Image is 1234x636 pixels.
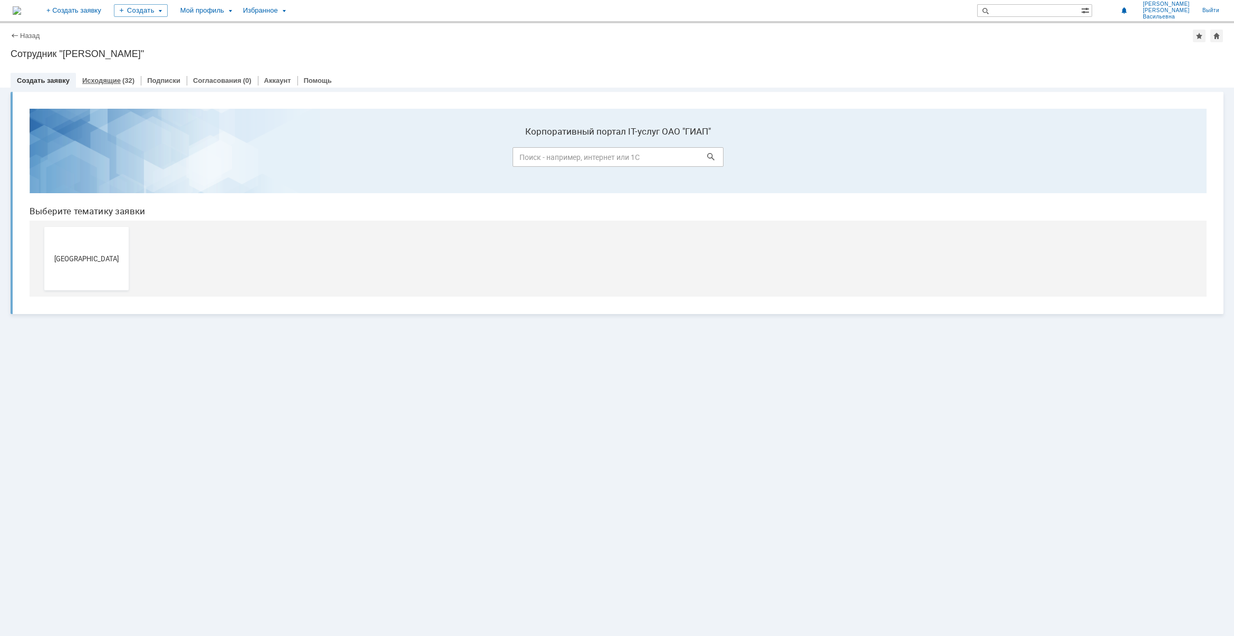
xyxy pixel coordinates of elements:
[304,77,332,84] a: Помощь
[23,127,108,190] button: [GEOGRAPHIC_DATA]
[13,6,21,15] a: Перейти на домашнюю страницу
[1143,7,1190,14] span: [PERSON_NAME]
[26,154,104,162] span: [GEOGRAPHIC_DATA]
[1143,1,1190,7] span: [PERSON_NAME]
[193,77,242,84] a: Согласования
[122,77,134,84] div: (32)
[20,32,40,40] a: Назад
[17,77,70,84] a: Создать заявку
[1210,30,1223,42] div: Сделать домашней страницей
[147,77,180,84] a: Подписки
[243,77,252,84] div: (0)
[82,77,121,84] a: Исходящие
[491,47,702,67] input: Поиск - например, интернет или 1С
[1193,30,1206,42] div: Добавить в избранное
[264,77,291,84] a: Аккаунт
[1081,5,1092,15] span: Расширенный поиск
[11,49,1223,59] div: Сотрудник "[PERSON_NAME]"
[491,26,702,36] label: Корпоративный портал IT-услуг ОАО "ГИАП"
[114,4,168,17] div: Создать
[8,106,1185,116] header: Выберите тематику заявки
[1143,14,1190,20] span: Васильевна
[13,6,21,15] img: logo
